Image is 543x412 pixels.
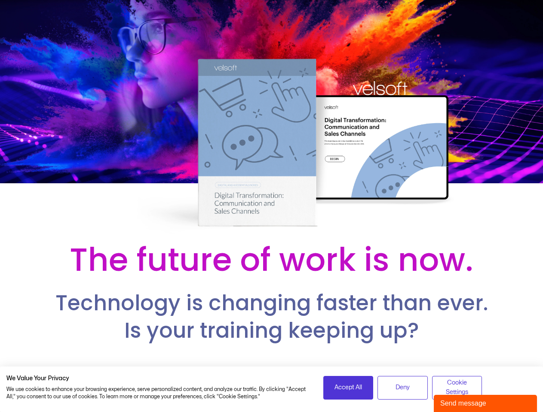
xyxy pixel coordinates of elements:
[323,376,374,400] button: Accept all cookies
[432,376,482,400] button: Adjust cookie preferences
[334,383,362,392] span: Accept All
[396,383,410,392] span: Deny
[434,393,539,412] iframe: chat widget
[6,375,310,382] h2: We Value Your Privacy
[377,376,428,400] button: Deny all cookies
[438,378,477,397] span: Cookie Settings
[6,386,310,400] p: We use cookies to enhance your browsing experience, serve personalized content, and analyze our t...
[28,290,515,344] h2: Technology is changing faster than ever. Is your training keeping up?
[27,239,515,280] h2: The future of work is now.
